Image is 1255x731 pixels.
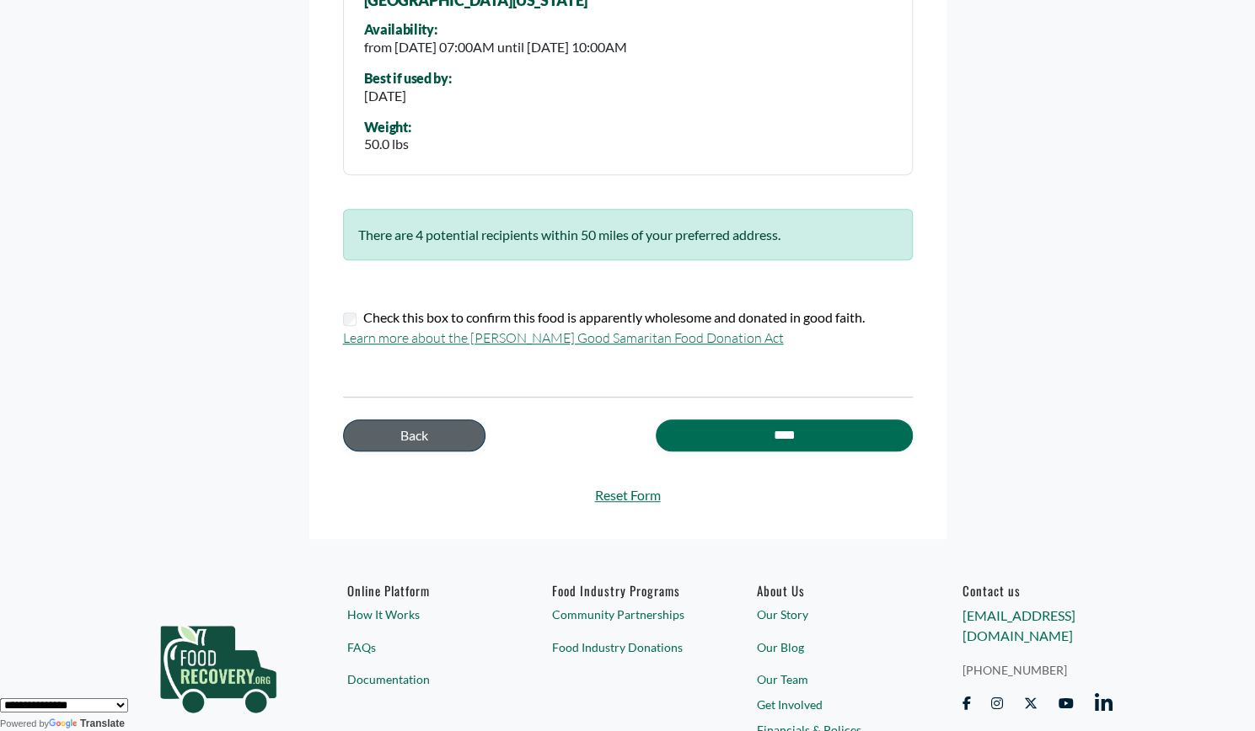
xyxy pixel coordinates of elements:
[343,485,913,505] a: Reset Form
[364,86,452,106] div: [DATE]
[757,670,908,688] a: Our Team
[343,209,913,260] div: There are 4 potential recipients within 50 miles of your preferred address.
[347,583,498,598] h6: Online Platform
[757,606,908,623] a: Our Story
[364,71,452,86] div: Best if used by:
[364,37,627,57] div: from [DATE] 07:00AM until [DATE] 10:00AM
[552,638,703,656] a: Food Industry Donations
[363,307,865,328] label: Check this box to confirm this food is apparently wholesome and donated in good faith.
[364,22,627,37] div: Availability:
[343,329,784,346] a: Learn more about the [PERSON_NAME] Good Samaritan Food Donation Act
[347,670,498,688] a: Documentation
[347,606,498,623] a: How It Works
[49,718,80,730] img: Google Translate
[347,638,498,656] a: FAQs
[757,638,908,656] a: Our Blog
[552,583,703,598] h6: Food Industry Programs
[552,606,703,623] a: Community Partnerships
[962,661,1113,679] a: [PHONE_NUMBER]
[364,134,411,154] div: 50.0 lbs
[364,120,411,135] div: Weight:
[962,583,1113,598] h6: Contact us
[343,419,485,451] a: Back
[757,583,908,598] a: About Us
[962,607,1075,643] a: [EMAIL_ADDRESS][DOMAIN_NAME]
[49,718,125,729] a: Translate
